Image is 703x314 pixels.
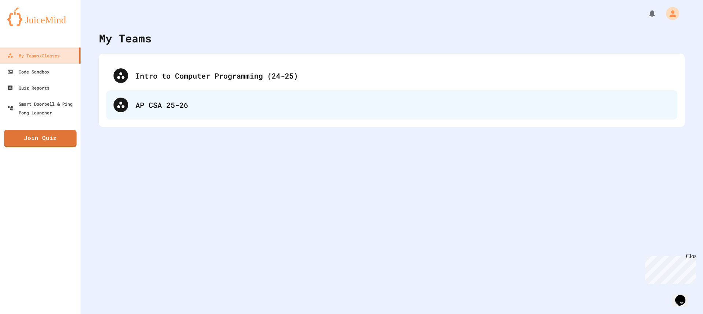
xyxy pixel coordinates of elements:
[7,99,78,117] div: Smart Doorbell & Ping Pong Launcher
[642,253,696,284] iframe: chat widget
[99,30,152,46] div: My Teams
[634,7,658,20] div: My Notifications
[135,70,670,81] div: Intro to Computer Programming (24-25)
[3,3,51,46] div: Chat with us now!Close
[7,51,60,60] div: My Teams/Classes
[106,90,677,120] div: AP CSA 25-26
[106,61,677,90] div: Intro to Computer Programming (24-25)
[7,83,49,92] div: Quiz Reports
[135,99,670,110] div: AP CSA 25-26
[658,5,681,22] div: My Account
[672,285,696,307] iframe: chat widget
[7,7,73,26] img: logo-orange.svg
[7,67,49,76] div: Code Sandbox
[4,130,77,147] a: Join Quiz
